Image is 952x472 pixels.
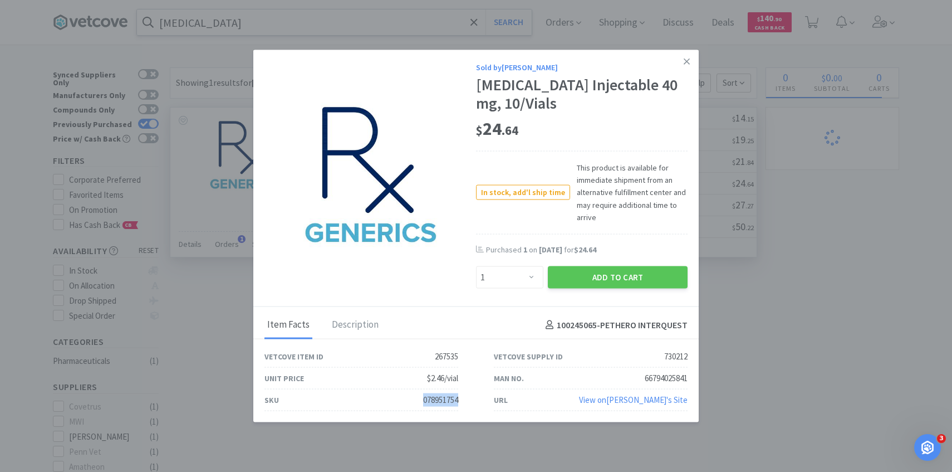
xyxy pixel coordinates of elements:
[664,350,688,363] div: 730212
[541,318,688,333] h4: 100245065 - PETHERO INTERQUEST
[494,351,563,363] div: Vetcove Supply ID
[298,102,443,247] img: cab4bce15f2f43fbacfcb9941f488cf8_730212.jpeg
[476,118,518,140] span: 24
[476,123,483,138] span: $
[329,312,381,339] div: Description
[264,312,312,339] div: Item Facts
[264,372,304,385] div: Unit Price
[435,350,458,363] div: 267535
[570,161,688,223] span: This product is available for immediate shipment from an alternative fulfillment center and may r...
[423,393,458,407] div: 078951754
[476,61,688,73] div: Sold by [PERSON_NAME]
[937,434,946,443] span: 3
[548,266,688,289] button: Add to Cart
[494,394,508,406] div: URL
[574,244,596,254] span: $24.64
[579,395,688,405] a: View on[PERSON_NAME]'s Site
[645,372,688,385] div: 66794025841
[539,244,562,254] span: [DATE]
[502,123,518,138] span: . 64
[523,244,527,254] span: 1
[264,394,279,406] div: SKU
[476,75,688,113] div: [MEDICAL_DATA] Injectable 40 mg, 10/Vials
[914,434,941,461] iframe: Intercom live chat
[264,351,323,363] div: Vetcove Item ID
[427,372,458,385] div: $2.46/vial
[494,372,524,385] div: Man No.
[477,186,570,199] span: In stock, add'l ship time
[486,244,688,255] div: Purchased on for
